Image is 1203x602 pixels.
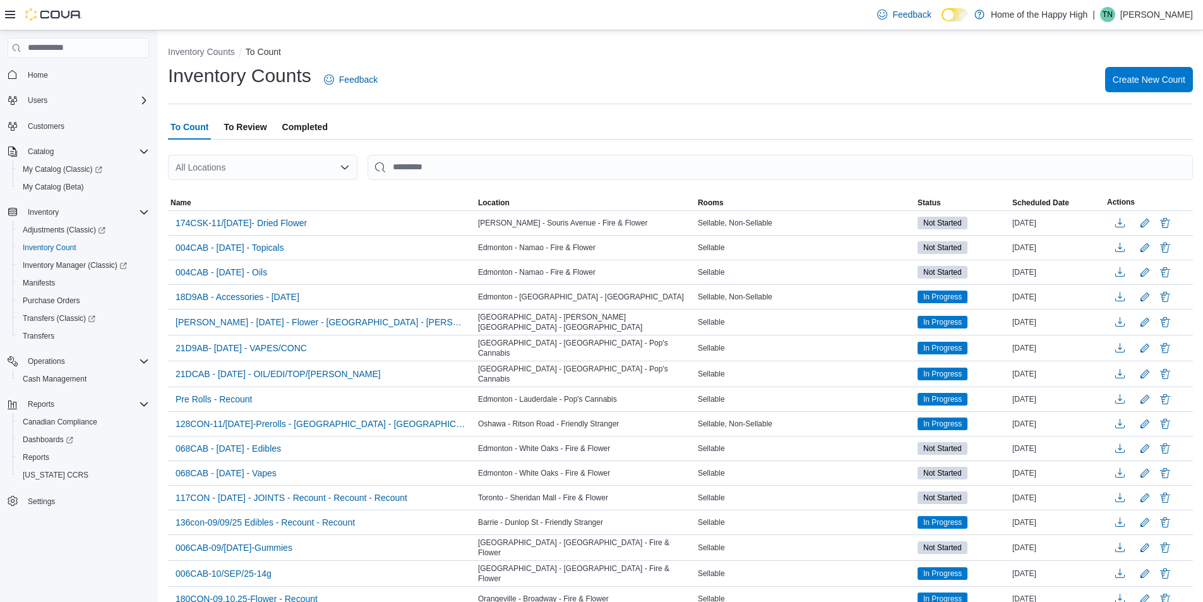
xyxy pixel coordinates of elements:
span: 21D9AB- [DATE] - VAPES/CONC [176,342,307,354]
span: Purchase Orders [18,293,149,308]
span: In Progress [918,567,967,580]
span: Transfers [18,328,149,344]
span: Home [28,70,48,80]
button: Edit count details [1137,464,1152,483]
span: Scheduled Date [1012,198,1069,208]
span: In Progress [918,316,967,328]
span: Inventory [23,205,149,220]
div: [DATE] [1010,366,1104,382]
a: Purchase Orders [18,293,85,308]
span: Settings [23,493,149,509]
span: Not Started [918,491,967,504]
a: [US_STATE] CCRS [18,467,93,483]
span: TN [1103,7,1113,22]
button: Purchase Orders [13,292,154,310]
button: Create New Count [1105,67,1193,92]
span: Edmonton - Namao - Fire & Flower [478,243,596,253]
button: 21D9AB- [DATE] - VAPES/CONC [171,339,312,358]
button: Edit count details [1137,564,1152,583]
button: Users [3,92,154,109]
span: Edmonton - White Oaks - Fire & Flower [478,468,610,478]
span: Not Started [923,443,962,454]
button: Users [23,93,52,108]
button: Canadian Compliance [13,413,154,431]
span: Not Started [923,467,962,479]
button: 068CAB - [DATE] - Edibles [171,439,286,458]
span: Transfers [23,331,54,341]
span: Barrie - Dunlop St - Friendly Stranger [478,517,603,527]
button: 117CON - [DATE] - JOINTS - Recount - Recount - Recount [171,488,412,507]
button: Delete [1158,392,1173,407]
span: Create New Count [1113,73,1185,86]
button: Operations [23,354,70,369]
nav: An example of EuiBreadcrumbs [168,45,1193,61]
span: Adjustments (Classic) [18,222,149,238]
button: Operations [3,352,154,370]
button: To Count [246,47,281,57]
div: Sellable, Non-Sellable [695,215,915,231]
span: In Progress [923,342,962,354]
span: Edmonton - [GEOGRAPHIC_DATA] - [GEOGRAPHIC_DATA] [478,292,684,302]
a: Home [23,68,53,83]
span: Catalog [28,147,54,157]
p: | [1092,7,1095,22]
a: Adjustments (Classic) [18,222,111,238]
span: Canadian Compliance [23,417,97,427]
a: Customers [23,119,69,134]
div: Sellable [695,240,915,255]
button: Delete [1158,540,1173,555]
a: Inventory Manager (Classic) [18,258,132,273]
div: Sellable [695,441,915,456]
div: Sellable, Non-Sellable [695,416,915,431]
span: Not Started [918,241,967,254]
button: Edit count details [1137,339,1152,358]
button: Status [915,195,1010,210]
p: [PERSON_NAME] [1120,7,1193,22]
span: [PERSON_NAME] - Souris Avenue - Fire & Flower [478,218,648,228]
button: 006CAB-10/SEP/25-14g [171,564,277,583]
span: [GEOGRAPHIC_DATA] - [GEOGRAPHIC_DATA] - Pop's Cannabis [478,364,693,384]
div: [DATE] [1010,416,1104,431]
span: Operations [23,354,149,369]
button: [US_STATE] CCRS [13,466,154,484]
span: Not Started [918,217,967,229]
span: Home [23,67,149,83]
div: [DATE] [1010,490,1104,505]
button: Delete [1158,215,1173,231]
span: Not Started [923,217,962,229]
button: Delete [1158,289,1173,304]
div: Sellable [695,265,915,280]
a: Feedback [319,67,383,92]
div: Sellable [695,540,915,555]
span: Cash Management [23,374,87,384]
span: Manifests [23,278,55,288]
button: Edit count details [1137,488,1152,507]
span: 128CON-11/[DATE]-Prerolls - [GEOGRAPHIC_DATA] - [GEOGRAPHIC_DATA] - Friendly Stranger [176,418,468,430]
span: In Progress [923,568,962,579]
button: Delete [1158,265,1173,280]
span: Edmonton - Namao - Fire & Flower [478,267,596,277]
button: Cash Management [13,370,154,388]
a: Canadian Compliance [18,414,102,430]
span: Manifests [18,275,149,291]
button: Edit count details [1137,287,1152,306]
div: [DATE] [1010,566,1104,581]
button: Home [3,66,154,84]
button: Customers [3,117,154,135]
a: Reports [18,450,54,465]
button: Edit count details [1137,364,1152,383]
div: [DATE] [1010,315,1104,330]
span: Inventory Count [23,243,76,253]
button: 18D9AB - Accessories - [DATE] [171,287,304,306]
span: Customers [28,121,64,131]
div: Sellable [695,392,915,407]
span: Feedback [339,73,378,86]
div: [DATE] [1010,540,1104,555]
a: My Catalog (Classic) [18,162,107,177]
button: Delete [1158,566,1173,581]
span: Reports [23,397,149,412]
h1: Inventory Counts [168,63,311,88]
span: To Review [224,114,266,140]
button: Inventory Counts [168,47,235,57]
button: [PERSON_NAME] - [DATE] - Flower - [GEOGRAPHIC_DATA] - [PERSON_NAME][GEOGRAPHIC_DATA] - [GEOGRAPHI... [171,313,473,332]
